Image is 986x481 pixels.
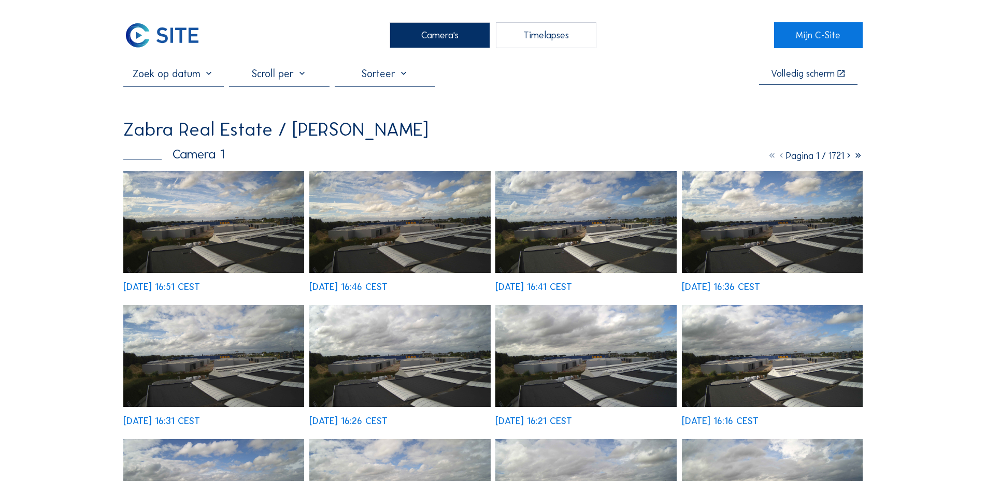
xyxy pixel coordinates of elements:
a: C-SITE Logo [123,22,212,48]
img: image_52971797 [682,171,863,273]
div: Volledig scherm [771,69,835,79]
img: image_52971670 [123,305,304,407]
div: Timelapses [496,22,596,48]
img: image_52971260 [682,305,863,407]
img: image_52971929 [495,171,676,273]
div: [DATE] 16:46 CEST [309,282,388,291]
div: Camera's [390,22,490,48]
div: [DATE] 16:26 CEST [309,416,388,426]
img: C-SITE Logo [123,22,201,48]
input: Zoek op datum 󰅀 [123,67,224,80]
img: image_52972059 [309,171,490,273]
img: image_52971527 [309,305,490,407]
span: Pagina 1 / 1721 [786,150,844,162]
div: [DATE] 16:41 CEST [495,282,572,291]
div: Camera 1 [123,148,224,161]
img: image_52972197 [123,171,304,273]
div: [DATE] 16:16 CEST [682,416,759,426]
div: [DATE] 16:51 CEST [123,282,200,291]
a: Mijn C-Site [774,22,863,48]
div: [DATE] 16:21 CEST [495,416,572,426]
div: [DATE] 16:31 CEST [123,416,200,426]
div: Zabra Real Estate / [PERSON_NAME] [123,120,428,139]
div: [DATE] 16:36 CEST [682,282,760,291]
img: image_52971391 [495,305,676,407]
